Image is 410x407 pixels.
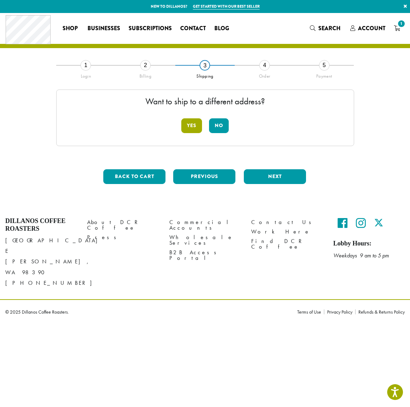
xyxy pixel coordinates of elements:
[5,235,77,288] p: [GEOGRAPHIC_DATA] E [PERSON_NAME], WA 98390 [PHONE_NUMBER]
[259,60,270,71] div: 4
[58,23,83,34] a: Shop
[87,232,158,242] a: Press
[235,71,294,79] div: Order
[193,4,260,9] a: Get started with our best seller
[324,309,355,314] a: Privacy Policy
[181,118,202,133] button: Yes
[306,22,346,34] a: Search
[355,309,405,314] a: Refunds & Returns Policy
[169,217,241,232] a: Commercial Accounts
[244,169,306,184] button: Next
[173,169,235,184] button: Previous
[333,252,389,259] em: Weekdays 9 am to 5 pm
[200,60,210,71] div: 3
[63,24,78,33] span: Shop
[297,309,324,314] a: Terms of Use
[56,71,116,79] div: Login
[5,217,77,232] h4: Dillanos Coffee Roasters
[333,240,405,248] h5: Lobby Hours:
[251,236,323,251] a: Find DCR Coffee
[251,217,323,227] a: Contact Us
[175,71,235,79] div: Shipping
[87,217,158,232] a: About DCR Coffee
[80,60,91,71] div: 1
[214,24,229,33] span: Blog
[169,232,241,248] a: Wholesale Services
[5,309,287,314] p: © 2025 Dillanos Coffee Roasters.
[319,60,330,71] div: 5
[294,71,354,79] div: Payment
[87,24,120,33] span: Businesses
[397,19,406,28] span: 1
[64,97,347,106] p: Want to ship to a different address?
[116,71,175,79] div: Billing
[169,248,241,263] a: B2B Access Portal
[129,24,172,33] span: Subscriptions
[318,24,340,32] span: Search
[103,169,165,184] button: Back to cart
[180,24,206,33] span: Contact
[140,60,151,71] div: 2
[209,118,229,133] button: No
[358,24,385,32] span: Account
[251,227,323,236] a: Work Here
